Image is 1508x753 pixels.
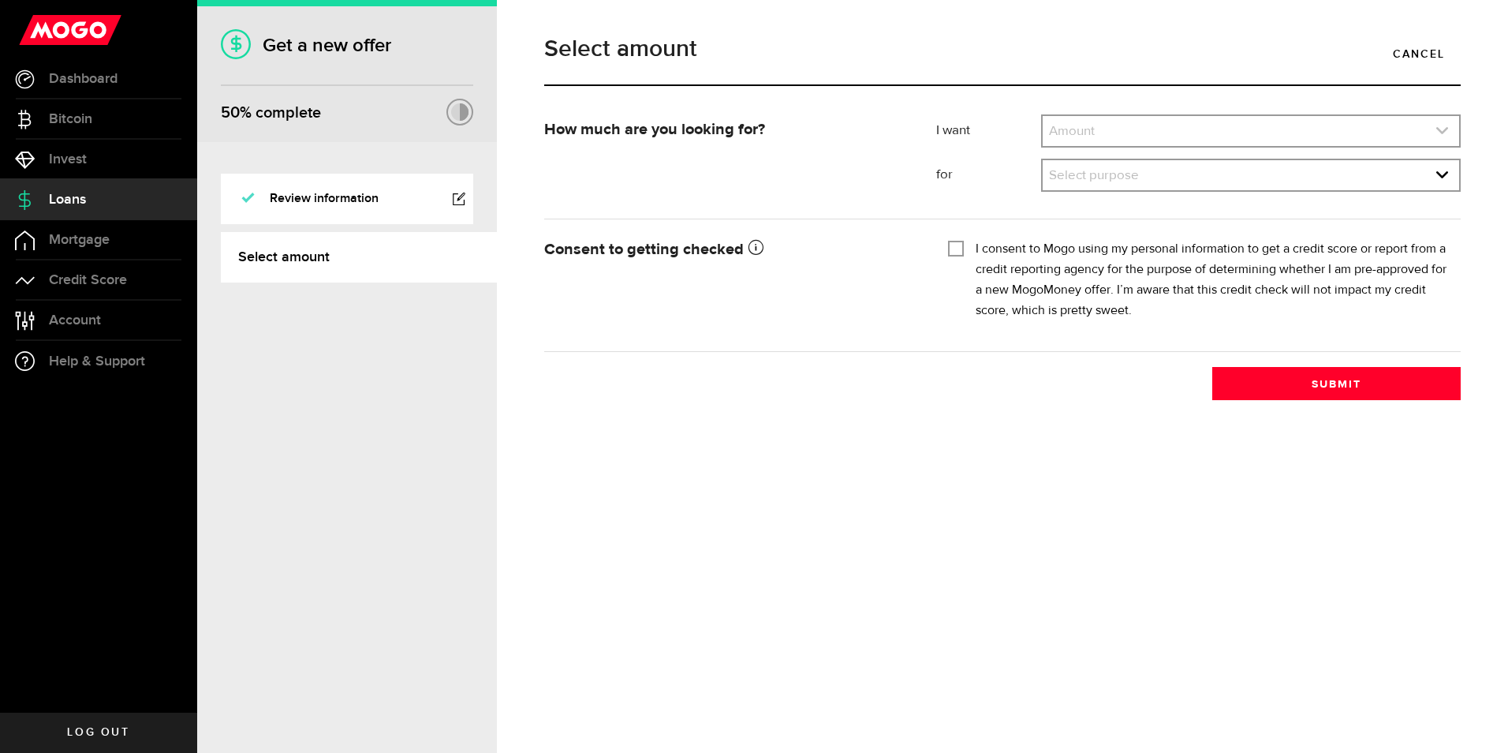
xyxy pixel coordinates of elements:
input: I consent to Mogo using my personal information to get a credit score or report from a credit rep... [948,239,964,255]
a: Cancel [1377,37,1461,70]
h1: Get a new offer [221,34,473,57]
span: Dashboard [49,72,118,86]
button: Open LiveChat chat widget [13,6,60,54]
label: I want [936,122,1041,140]
span: Bitcoin [49,112,92,126]
span: Credit Score [49,273,127,287]
span: Invest [49,152,87,167]
span: Account [49,313,101,328]
label: for [936,166,1041,185]
a: Review information [221,174,473,224]
button: Submit [1212,367,1461,400]
span: Help & Support [49,354,145,369]
span: Mortgage [49,233,110,247]
div: % complete [221,99,321,127]
strong: How much are you looking for? [544,122,765,137]
a: expand select [1043,160,1459,190]
span: 50 [221,103,240,122]
strong: Consent to getting checked [544,242,763,257]
a: Select amount [221,232,497,283]
span: Log out [67,727,129,738]
span: Loans [49,193,86,207]
h1: Select amount [544,37,1461,61]
label: I consent to Mogo using my personal information to get a credit score or report from a credit rep... [976,239,1449,321]
a: expand select [1043,116,1459,146]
